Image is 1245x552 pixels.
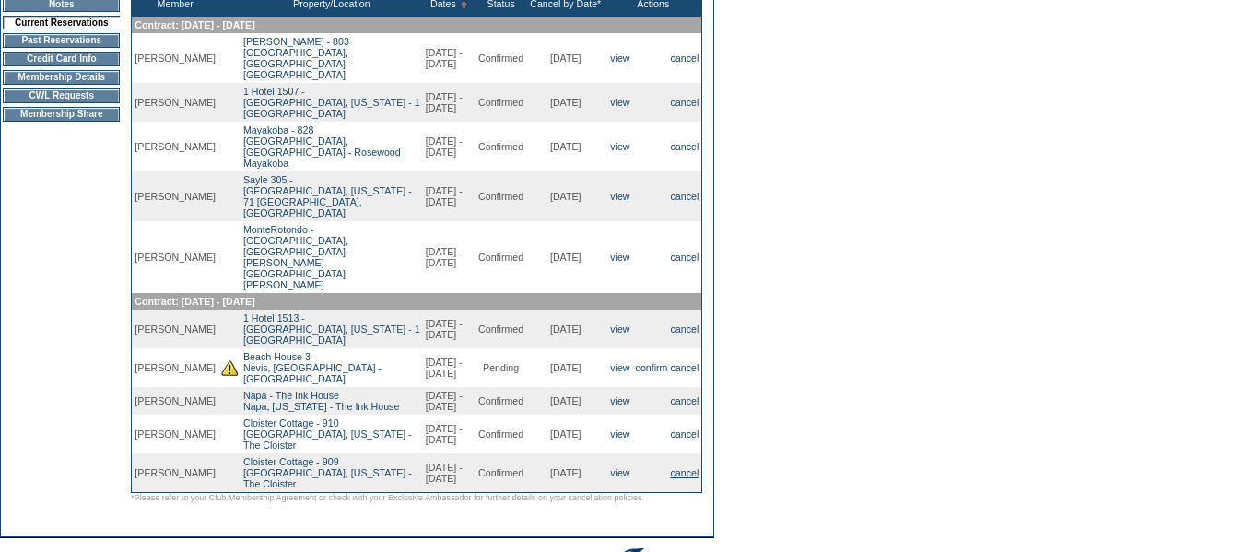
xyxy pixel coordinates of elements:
[526,453,605,493] td: [DATE]
[221,359,238,376] img: There are insufficient days and/or tokens to cover this reservation
[135,19,254,30] span: Contract: [DATE] - [DATE]
[132,310,218,348] td: [PERSON_NAME]
[526,122,605,171] td: [DATE]
[243,124,401,169] a: Mayakoba - 828[GEOGRAPHIC_DATA], [GEOGRAPHIC_DATA] - Rosewood Mayakoba
[243,36,351,80] a: [PERSON_NAME] - 803[GEOGRAPHIC_DATA], [GEOGRAPHIC_DATA] - [GEOGRAPHIC_DATA]
[243,456,412,489] a: Cloister Cottage - 909[GEOGRAPHIC_DATA], [US_STATE] - The Cloister
[135,296,254,307] span: Contract: [DATE] - [DATE]
[526,348,605,387] td: [DATE]
[671,97,699,108] a: cancel
[476,453,526,493] td: Confirmed
[610,323,629,335] a: view
[526,221,605,293] td: [DATE]
[671,362,699,373] a: cancel
[476,122,526,171] td: Confirmed
[132,387,218,415] td: [PERSON_NAME]
[476,415,526,453] td: Confirmed
[526,171,605,221] td: [DATE]
[423,310,476,348] td: [DATE] - [DATE]
[132,453,218,493] td: [PERSON_NAME]
[526,33,605,83] td: [DATE]
[423,122,476,171] td: [DATE] - [DATE]
[132,122,218,171] td: [PERSON_NAME]
[671,323,699,335] a: cancel
[132,33,218,83] td: [PERSON_NAME]
[423,415,476,453] td: [DATE] - [DATE]
[610,467,629,478] a: view
[423,453,476,493] td: [DATE] - [DATE]
[132,171,218,221] td: [PERSON_NAME]
[526,387,605,415] td: [DATE]
[131,493,644,502] span: *Please refer to your Club Membership Agreement or check with your Exclusive Ambassador for furth...
[610,97,629,108] a: view
[132,415,218,453] td: [PERSON_NAME]
[423,387,476,415] td: [DATE] - [DATE]
[423,33,476,83] td: [DATE] - [DATE]
[526,310,605,348] td: [DATE]
[610,395,629,406] a: view
[610,191,629,202] a: view
[3,52,120,66] td: Credit Card Info
[671,429,699,440] a: cancel
[671,395,699,406] a: cancel
[243,351,382,384] a: Beach House 3 -Nevis, [GEOGRAPHIC_DATA] - [GEOGRAPHIC_DATA]
[423,83,476,122] td: [DATE] - [DATE]
[132,83,218,122] td: [PERSON_NAME]
[423,348,476,387] td: [DATE] - [DATE]
[526,415,605,453] td: [DATE]
[476,171,526,221] td: Confirmed
[610,429,629,440] a: view
[243,174,412,218] a: Sayle 305 -[GEOGRAPHIC_DATA], [US_STATE] - 71 [GEOGRAPHIC_DATA], [GEOGRAPHIC_DATA]
[476,33,526,83] td: Confirmed
[671,53,699,64] a: cancel
[132,348,218,387] td: [PERSON_NAME]
[243,390,399,412] a: Napa - The Ink HouseNapa, [US_STATE] - The Ink House
[476,348,526,387] td: Pending
[671,467,699,478] a: cancel
[610,252,629,263] a: view
[610,141,629,152] a: view
[476,221,526,293] td: Confirmed
[132,221,218,293] td: [PERSON_NAME]
[243,417,412,451] a: Cloister Cottage - 910[GEOGRAPHIC_DATA], [US_STATE] - The Cloister
[636,362,668,373] a: confirm
[610,362,629,373] a: view
[243,224,351,290] a: MonteRotondo -[GEOGRAPHIC_DATA], [GEOGRAPHIC_DATA] - [PERSON_NAME][GEOGRAPHIC_DATA][PERSON_NAME]
[423,171,476,221] td: [DATE] - [DATE]
[671,141,699,152] a: cancel
[671,191,699,202] a: cancel
[3,70,120,85] td: Membership Details
[243,312,420,346] a: 1 Hotel 1513 -[GEOGRAPHIC_DATA], [US_STATE] - 1 [GEOGRAPHIC_DATA]
[476,387,526,415] td: Confirmed
[3,107,120,122] td: Membership Share
[671,252,699,263] a: cancel
[423,221,476,293] td: [DATE] - [DATE]
[456,1,468,8] img: Ascending
[610,53,629,64] a: view
[476,310,526,348] td: Confirmed
[3,88,120,103] td: CWL Requests
[3,16,120,29] td: Current Reservations
[243,86,420,119] a: 1 Hotel 1507 -[GEOGRAPHIC_DATA], [US_STATE] - 1 [GEOGRAPHIC_DATA]
[3,33,120,48] td: Past Reservations
[476,83,526,122] td: Confirmed
[526,83,605,122] td: [DATE]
